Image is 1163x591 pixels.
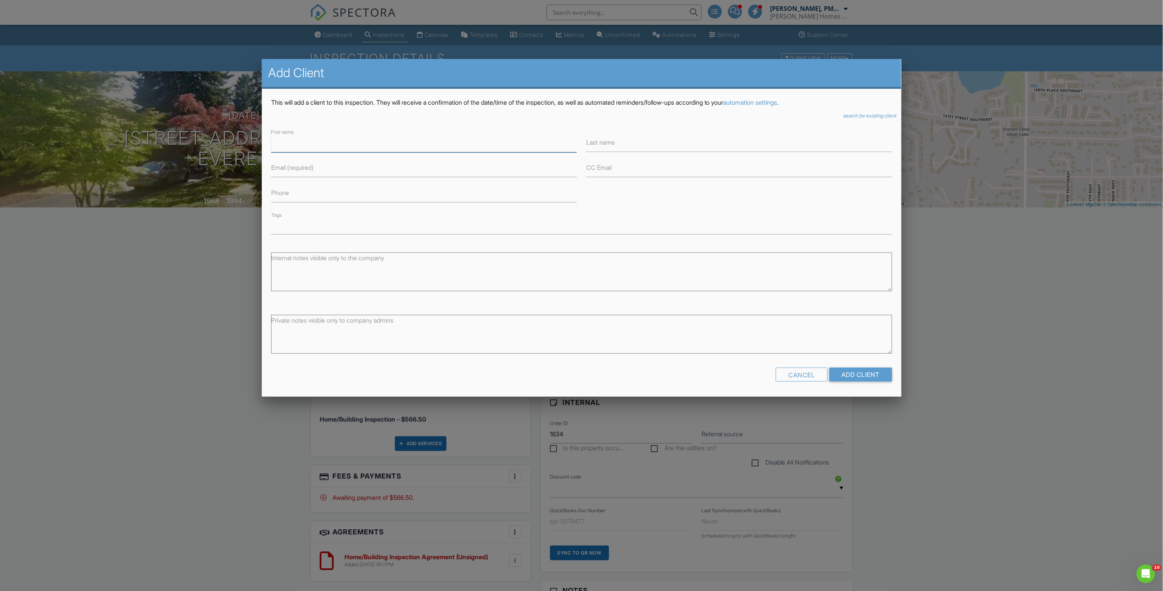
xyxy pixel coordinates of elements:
[271,164,313,172] label: Email (required)
[271,129,294,136] label: First name
[586,138,615,147] label: Last name
[1137,565,1155,583] iframe: Intercom live chat
[843,113,896,119] i: search for existing client
[271,213,282,218] label: Tags
[586,164,611,172] label: CC Email
[268,65,895,81] h2: Add Client
[271,98,892,107] p: This will add a client to this inspection. They will receive a confirmation of the date/time of t...
[1153,565,1161,571] span: 10
[775,368,827,382] div: Cancel
[843,113,896,119] a: search for existing client
[271,316,393,325] label: Private notes visible only to company admins
[271,254,384,262] label: Internal notes visible only to the company
[723,98,777,106] a: automation settings
[271,189,289,197] label: Phone
[829,368,892,382] input: Add Client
